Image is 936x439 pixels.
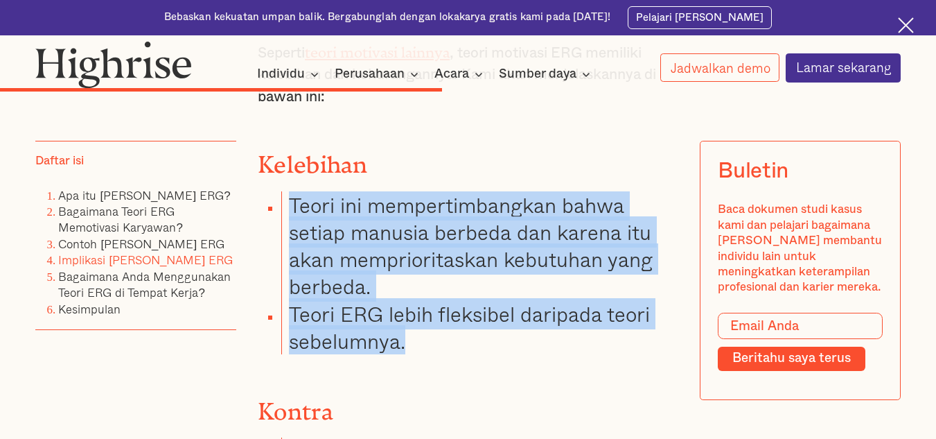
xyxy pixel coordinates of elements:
a: Contoh [PERSON_NAME] ERG [58,234,224,253]
font: Teori ini mempertimbangkan bahwa setiap manusia berbeda dan karena itu akan memprioritaskan kebut... [289,189,653,302]
font: Individu [257,67,305,80]
form: Bentuk Modal [718,313,883,371]
font: Jadwalkan demo [671,58,770,78]
input: Email Anda [718,313,883,339]
div: Perusahaan [335,66,423,83]
font: Sumber daya [499,67,576,80]
input: Beritahu saya terus [718,347,865,371]
font: Daftar isi [35,155,84,166]
a: Implikasi [PERSON_NAME] ERG [58,250,233,269]
a: Lamar sekarang [786,53,901,83]
font: Perusahaan [335,67,405,80]
font: Baca dokumen studi kasus kami dan pelajari bagaimana [PERSON_NAME] membantu individu lain untuk m... [718,203,882,293]
font: Lamar sekarang [796,57,892,77]
font: Bebaskan kekuatan umpan balik. Bergabunglah dengan lokakarya gratis kami pada [DATE]! [164,12,611,22]
a: Kesimpulan [58,300,121,318]
font: Buletin [718,160,788,182]
div: Acara [434,66,487,83]
a: Bagaimana Teori ERG Memotivasi Karyawan? [58,202,182,236]
font: Kelebihan [258,151,368,166]
font: Pelajari [PERSON_NAME] [636,12,763,23]
a: Bagaimana Anda Menggunakan Teori ERG di Tempat Kerja? [58,267,231,302]
font: Acara [434,67,469,80]
div: Individu [257,66,323,83]
img: Ikon salib [898,17,914,33]
a: Apa itu [PERSON_NAME] ERG? [58,185,230,204]
a: Jadwalkan demo [660,53,780,82]
img: Logo gedung tinggi [35,41,192,88]
a: Pelajari [PERSON_NAME] [628,6,772,29]
font: Kontra [258,398,333,413]
font: Teori ERG lebih fleksibel daripada teori sebelumnya. [289,298,650,356]
div: Sumber daya [499,66,594,83]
